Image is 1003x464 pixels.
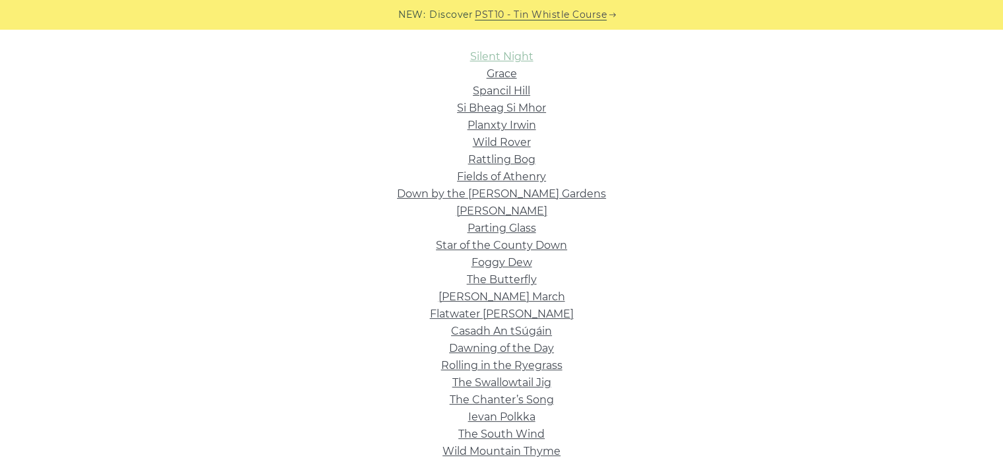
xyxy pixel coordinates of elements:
[439,290,565,303] a: [PERSON_NAME] March
[397,187,606,200] a: Down by the [PERSON_NAME] Gardens
[473,84,530,97] a: Spancil Hill
[458,428,545,440] a: The South Wind
[429,7,473,22] span: Discover
[470,50,533,63] a: Silent Night
[398,7,425,22] span: NEW:
[442,445,561,457] a: Wild Mountain Thyme
[450,393,554,406] a: The Chanter’s Song
[441,359,562,372] a: Rolling in the Ryegrass
[473,136,531,149] a: Wild Rover
[457,170,546,183] a: Fields of Athenry
[457,102,546,114] a: Si­ Bheag Si­ Mhor
[468,153,535,166] a: Rattling Bog
[436,239,567,251] a: Star of the County Down
[468,222,536,234] a: Parting Glass
[452,376,551,389] a: The Swallowtail Jig
[451,325,552,337] a: Casadh An tSúgáin
[487,67,517,80] a: Grace
[430,308,574,320] a: Flatwater [PERSON_NAME]
[468,119,536,131] a: Planxty Irwin
[449,342,554,354] a: Dawning of the Day
[475,7,607,22] a: PST10 - Tin Whistle Course
[467,273,537,286] a: The Butterfly
[468,411,535,423] a: Ievan Polkka
[456,205,547,217] a: [PERSON_NAME]
[471,256,532,269] a: Foggy Dew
